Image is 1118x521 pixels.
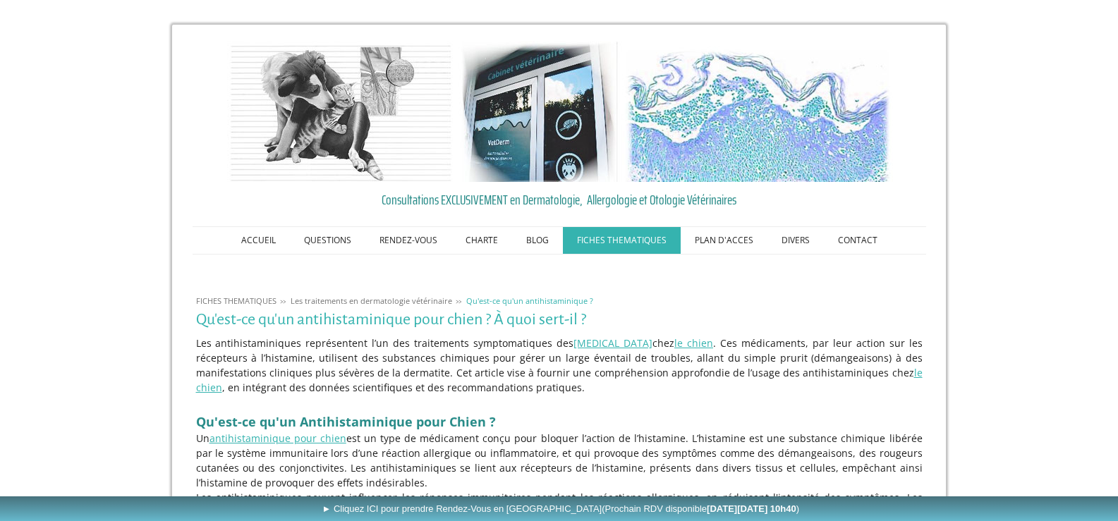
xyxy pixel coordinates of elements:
[512,227,563,254] a: BLOG
[707,503,796,514] b: [DATE][DATE] 10h40
[209,431,346,445] a: antihistaminique pour chien
[196,431,923,490] p: Un est un type de médicament conçu pour bloquer l’action de l’histamine. L’histamine est une subs...
[681,227,767,254] a: PLAN D'ACCES
[463,295,597,306] a: Qu'est-ce qu'un antihistaminique ?
[196,413,496,430] span: Qu'est-ce qu'un Antihistaminique pour Chien ?
[196,366,923,394] a: le chien
[824,227,892,254] a: CONTACT
[196,336,923,395] p: Les antihistaminiques représentent l’un des traitements symptomatiques des chez . Ces médicaments...
[291,295,452,306] span: Les traitements en dermatologie vétérinaire
[365,227,451,254] a: RENDEZ-VOUS
[466,295,593,306] span: Qu'est-ce qu'un antihistaminique ?
[451,227,512,254] a: CHARTE
[196,295,277,306] span: FICHES THEMATIQUES
[193,295,280,306] a: FICHES THEMATIQUES
[196,311,923,329] h1: Qu'est-ce qu'un antihistaminique pour chien ? À quoi sert-il ?
[573,336,652,350] a: [MEDICAL_DATA]
[196,189,923,210] a: Consultations EXCLUSIVEMENT en Dermatologie, Allergologie et Otologie Vétérinaires
[674,336,713,350] a: le chien
[287,295,456,306] a: Les traitements en dermatologie vétérinaire
[563,227,681,254] a: FICHES THEMATIQUES
[227,227,290,254] a: ACCUEIL
[322,503,799,514] span: ► Cliquez ICI pour prendre Rendez-Vous en [GEOGRAPHIC_DATA]
[602,503,799,514] span: (Prochain RDV disponible )
[290,227,365,254] a: QUESTIONS
[767,227,824,254] a: DIVERS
